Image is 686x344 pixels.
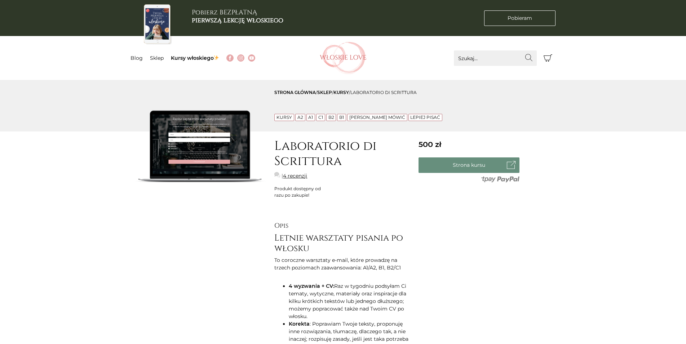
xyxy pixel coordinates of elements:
[289,321,310,327] strong: Korekta
[540,50,556,66] button: Koszyk
[214,55,219,60] img: ✨
[339,115,344,120] a: B1
[350,90,417,95] span: Laboratorio di Scrittura
[297,115,303,120] a: A2
[318,115,323,120] a: C1
[274,222,411,230] h2: Opis
[283,172,307,180] a: 4 recenzji
[308,115,313,120] a: A1
[410,115,440,120] a: Lepiej pisać
[289,282,411,320] li: Raz w tygodniu podsyłam Ci tematy, wytyczne, materiały oraz inspiracje dla kilku krótkich tekstów...
[192,9,283,24] h3: Pobierz BEZPŁATNĄ
[349,115,405,120] a: [PERSON_NAME] mówić
[454,50,537,66] input: Szukaj...
[130,55,143,61] a: Blog
[484,10,556,26] a: Pobieram
[171,55,220,61] a: Kursy włoskiego
[274,90,417,95] span: / / /
[192,16,283,25] b: pierwszą lekcję włoskiego
[508,14,532,22] span: Pobieram
[289,283,334,289] strong: 4 wyzwania + CV:
[328,115,334,120] a: B2
[419,157,519,173] a: Strona kursu
[317,90,332,95] a: sklep
[289,320,411,343] li: : Poprawiam Twoje teksty, proponuję inne rozwiązania, tłumaczę, dlaczego tak, a nie inaczej; rozp...
[274,90,316,95] a: Strona główna
[150,55,164,61] a: Sklep
[276,115,292,120] a: Kursy
[274,233,411,254] h3: Letnie warsztaty pisania po włosku
[333,90,349,95] a: Kursy
[419,140,441,149] span: 500
[274,256,411,272] p: To coroczne warsztaty e-mail, które prowadzę na trzech poziomach zaawansowania: A1/A2, B1, B2/C1
[274,186,329,198] div: Produkt dostępny od razu po zakupie!
[320,42,367,74] img: Włoskielove
[274,139,411,169] h1: Laboratorio di Scrittura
